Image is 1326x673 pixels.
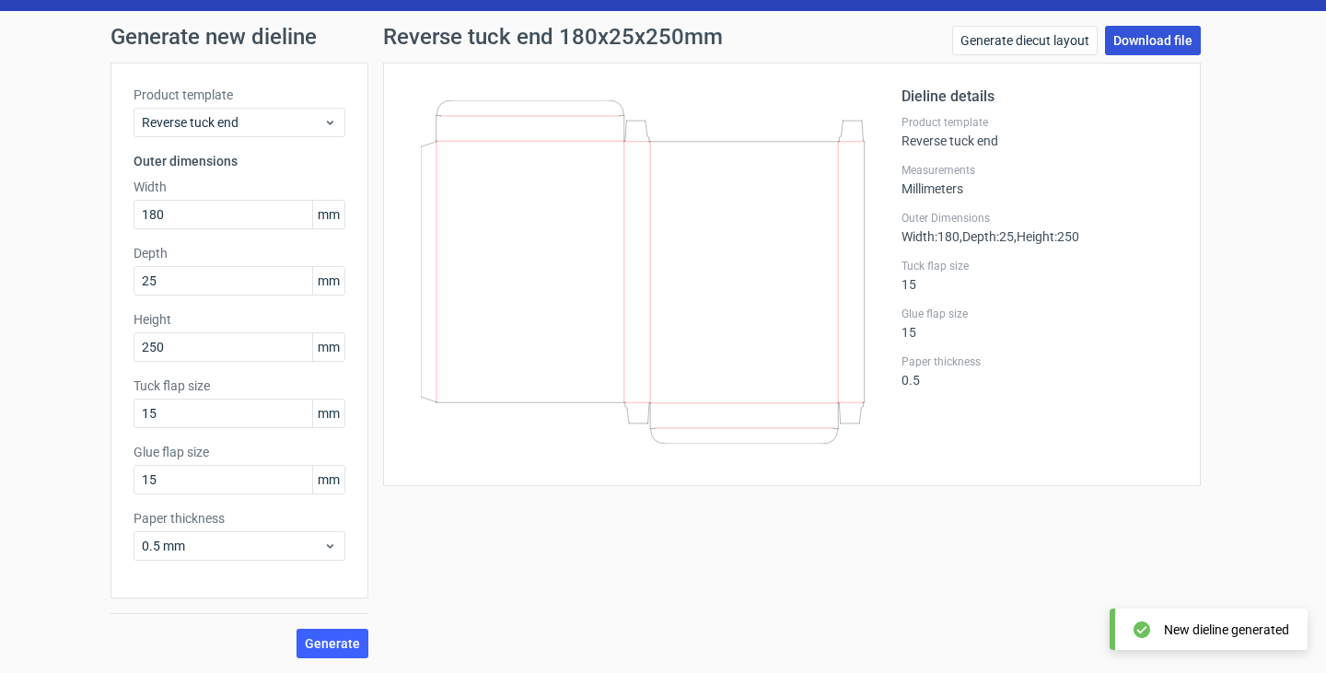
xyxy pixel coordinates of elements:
[297,629,368,658] button: Generate
[134,244,345,262] label: Depth
[901,163,1178,196] div: Millimeters
[312,267,344,295] span: mm
[383,26,723,48] h1: Reverse tuck end 180x25x250mm
[901,259,1178,292] div: 15
[901,86,1178,108] h2: Dieline details
[1105,26,1201,55] a: Download file
[134,377,345,395] label: Tuck flap size
[134,509,345,528] label: Paper thickness
[312,466,344,493] span: mm
[1014,229,1079,244] span: , Height : 250
[901,307,1178,340] div: 15
[901,115,1178,148] div: Reverse tuck end
[901,211,1178,226] label: Outer Dimensions
[110,26,1215,48] h1: Generate new dieline
[134,86,345,104] label: Product template
[305,637,360,650] span: Generate
[134,178,345,196] label: Width
[960,229,1014,244] span: , Depth : 25
[142,113,323,132] span: Reverse tuck end
[901,163,1178,178] label: Measurements
[142,537,323,555] span: 0.5 mm
[134,310,345,329] label: Height
[134,152,345,170] h3: Outer dimensions
[134,443,345,461] label: Glue flap size
[901,115,1178,130] label: Product template
[901,229,960,244] span: Width : 180
[952,26,1098,55] a: Generate diecut layout
[312,201,344,228] span: mm
[1164,621,1289,639] div: New dieline generated
[312,400,344,427] span: mm
[312,333,344,361] span: mm
[901,354,1178,369] label: Paper thickness
[901,307,1178,321] label: Glue flap size
[901,354,1178,388] div: 0.5
[901,259,1178,273] label: Tuck flap size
